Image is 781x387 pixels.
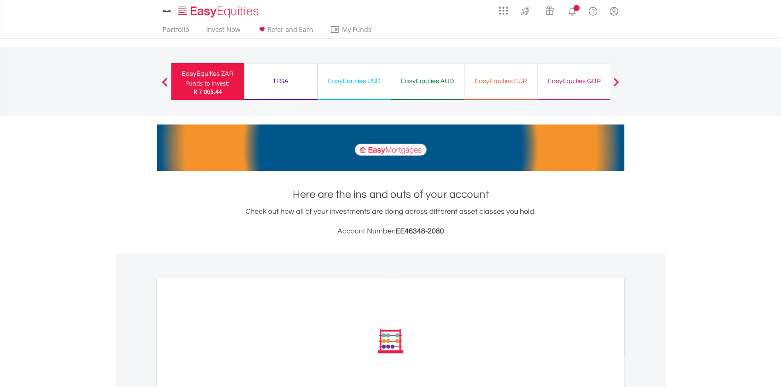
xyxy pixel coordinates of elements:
a: My Profile [603,2,624,20]
a: Refer and Earn [254,25,316,38]
span: Refer and Earn [267,25,313,34]
div: EasyEquities GBP [543,75,606,87]
img: EasyMortage Promotion Banner [157,124,624,171]
a: Portfolio [159,25,193,38]
img: grid-menu-icon.svg [499,6,508,15]
a: FAQ's and Support [583,2,603,18]
span: R 7 005.44 [194,88,222,95]
span: My Funds [330,24,384,35]
div: TFSA [249,75,312,87]
img: vouchers-v2.svg [543,4,556,17]
a: Home page [175,2,262,18]
div: Check out how all of your investments are doing across different asset classes you hold. [157,206,624,237]
img: EasyEquities_Logo.png [176,5,262,18]
button: Next [608,81,624,90]
div: EasyEquities EUR [469,75,533,87]
img: thrive-v2.svg [519,4,532,17]
div: EasyEquities ZAR [176,68,239,79]
div: EasyEquities AUD [396,75,459,87]
h3: Account Number: [157,226,624,237]
h1: Here are the ins and outs of your account [157,187,624,202]
button: Previous [157,81,173,90]
a: Invest Now [203,25,244,38]
a: AppsGrid [494,2,513,15]
div: EasyEquities USD [323,75,386,87]
span: EE46348-2080 [396,227,444,235]
a: Vouchers [537,2,562,17]
a: Notifications [562,2,583,18]
div: Funds to invest: [186,79,230,88]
